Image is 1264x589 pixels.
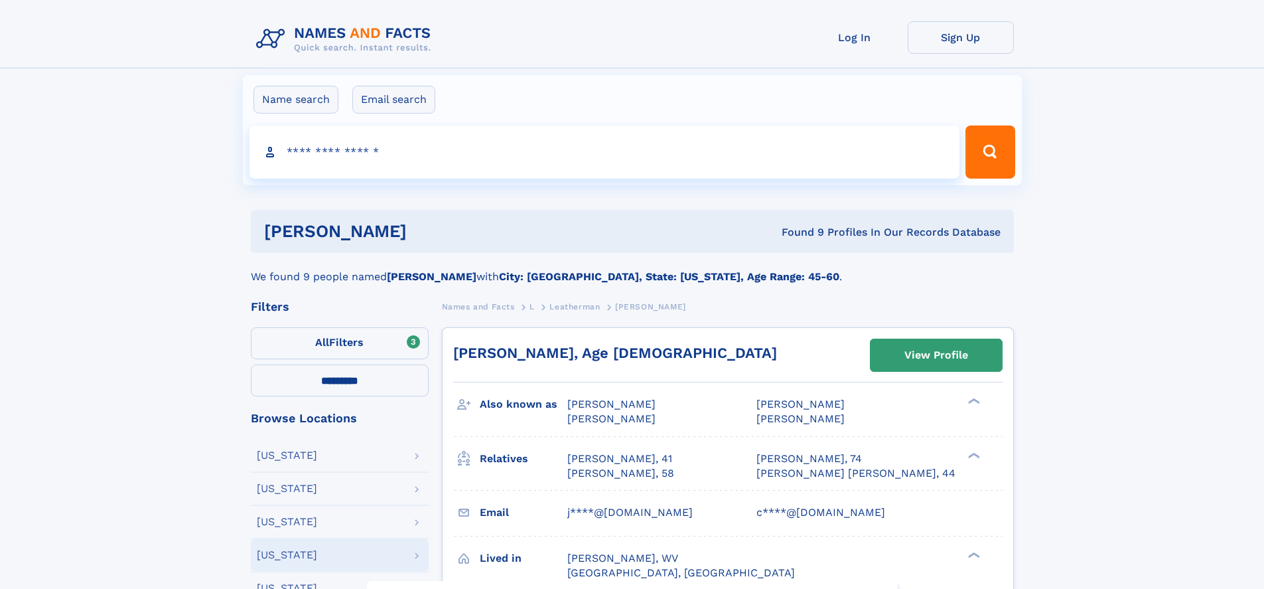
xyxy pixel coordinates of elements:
span: [PERSON_NAME] [615,302,686,311]
input: search input [249,126,960,179]
span: Leatherman [549,302,600,311]
div: [US_STATE] [257,517,317,527]
a: L [529,298,535,315]
label: Name search [253,86,338,114]
div: ❯ [965,451,981,460]
div: Found 9 Profiles In Our Records Database [594,225,1001,240]
div: Browse Locations [251,412,429,424]
span: [PERSON_NAME], WV [567,552,678,564]
div: [US_STATE] [257,450,317,461]
div: We found 9 people named with . [251,253,1014,285]
b: [PERSON_NAME] [387,270,476,283]
img: Logo Names and Facts [251,21,442,57]
h3: Relatives [480,448,567,470]
a: [PERSON_NAME], 58 [567,466,674,481]
div: ❯ [965,550,981,559]
a: View Profile [871,339,1002,371]
a: [PERSON_NAME], Age [DEMOGRAPHIC_DATA] [453,345,777,361]
a: [PERSON_NAME], 41 [567,452,672,466]
h1: [PERSON_NAME] [264,223,595,240]
span: L [529,302,535,311]
span: [GEOGRAPHIC_DATA], [GEOGRAPHIC_DATA] [567,566,795,579]
div: View Profile [904,340,968,371]
label: Filters [251,327,429,359]
div: [US_STATE] [257,483,317,494]
a: Log In [802,21,908,54]
h3: Email [480,501,567,524]
a: Names and Facts [442,298,515,315]
b: City: [GEOGRAPHIC_DATA], State: [US_STATE], Age Range: 45-60 [499,270,839,283]
label: Email search [352,86,435,114]
a: Leatherman [549,298,600,315]
div: [US_STATE] [257,550,317,560]
h3: Also known as [480,393,567,416]
span: [PERSON_NAME] [567,398,656,410]
a: [PERSON_NAME], 74 [756,452,862,466]
span: [PERSON_NAME] [567,412,656,425]
button: Search Button [965,126,1015,179]
span: [PERSON_NAME] [756,398,845,410]
span: [PERSON_NAME] [756,412,845,425]
div: Filters [251,301,429,313]
span: All [315,336,329,349]
a: [PERSON_NAME] [PERSON_NAME], 44 [756,466,955,481]
h3: Lived in [480,547,567,570]
a: Sign Up [908,21,1014,54]
div: ❯ [965,397,981,406]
